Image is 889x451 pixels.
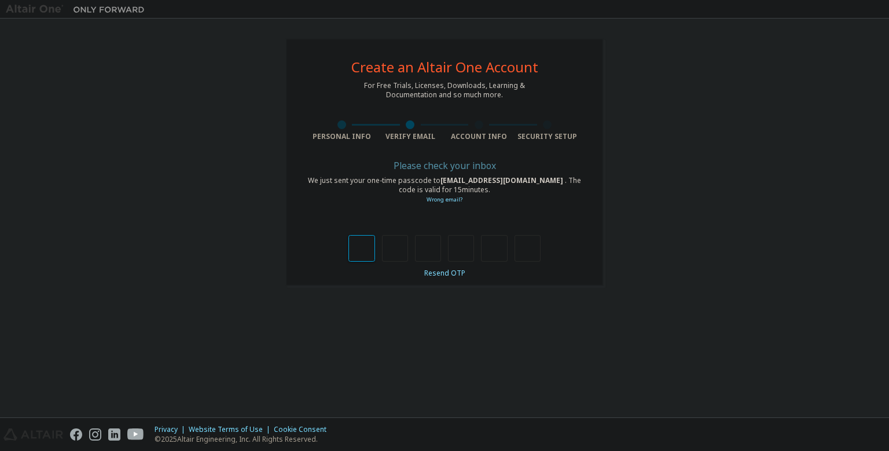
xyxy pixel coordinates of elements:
[427,196,462,203] a: Go back to the registration form
[307,176,582,204] div: We just sent your one-time passcode to . The code is valid for 15 minutes.
[274,425,333,434] div: Cookie Consent
[364,81,525,100] div: For Free Trials, Licenses, Downloads, Learning & Documentation and so much more.
[440,175,565,185] span: [EMAIL_ADDRESS][DOMAIN_NAME]
[108,428,120,441] img: linkedin.svg
[189,425,274,434] div: Website Terms of Use
[155,425,189,434] div: Privacy
[127,428,144,441] img: youtube.svg
[89,428,101,441] img: instagram.svg
[155,434,333,444] p: © 2025 Altair Engineering, Inc. All Rights Reserved.
[444,132,513,141] div: Account Info
[3,428,63,441] img: altair_logo.svg
[307,162,582,169] div: Please check your inbox
[307,132,376,141] div: Personal Info
[424,268,465,278] a: Resend OTP
[70,428,82,441] img: facebook.svg
[6,3,150,15] img: Altair One
[376,132,445,141] div: Verify Email
[351,60,538,74] div: Create an Altair One Account
[513,132,582,141] div: Security Setup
